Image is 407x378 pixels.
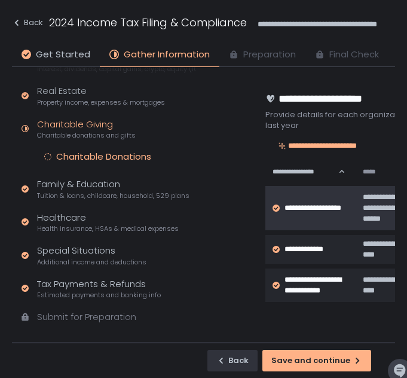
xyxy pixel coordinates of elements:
[49,14,247,31] h1: 2024 Income Tax Filing & Compliance
[37,65,195,74] span: Interest, dividends, capital gains, crypto, equity (1099s, K-1s)
[37,191,189,200] span: Tuition & loans, childcare, household, 529 plans
[37,211,179,234] div: Healthcare
[12,16,43,30] div: Back
[243,48,296,62] span: Preparation
[37,310,136,324] div: Submit for Preparation
[207,350,258,371] button: Back
[12,14,43,34] button: Back
[37,278,161,300] div: Tax Payments & Refunds
[37,84,165,107] div: Real Estate
[37,131,136,140] span: Charitable donations and gifts
[37,178,189,200] div: Family & Education
[124,48,210,62] span: Gather Information
[262,350,371,371] button: Save and continue
[37,244,146,267] div: Special Situations
[56,151,151,163] div: Charitable Donations
[216,355,249,366] div: Back
[37,98,165,107] span: Property income, expenses & mortgages
[271,355,362,366] div: Save and continue
[36,48,90,62] span: Get Started
[37,118,136,141] div: Charitable Giving
[37,224,179,233] span: Health insurance, HSAs & medical expenses
[37,291,161,300] span: Estimated payments and banking info
[37,258,146,267] span: Additional income and deductions
[329,48,379,62] span: Final Check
